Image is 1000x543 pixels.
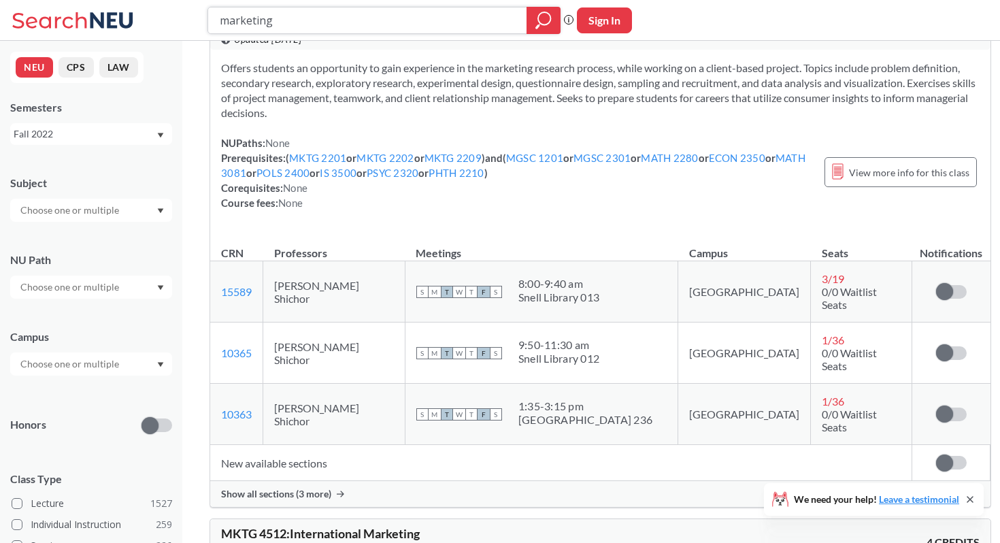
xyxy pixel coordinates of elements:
[429,286,441,298] span: M
[518,291,599,304] div: Snell Library 013
[879,493,959,505] a: Leave a testimonial
[794,495,959,504] span: We need your help!
[278,197,303,209] span: None
[849,164,969,181] span: View more info for this class
[10,472,172,487] span: Class Type
[14,202,128,218] input: Choose one or multiple
[256,167,310,179] a: POLS 2400
[506,152,563,164] a: MGSC 1201
[518,352,599,365] div: Snell Library 012
[320,167,356,179] a: IS 3500
[10,417,46,433] p: Honors
[14,279,128,295] input: Choose one or multiple
[822,395,844,408] span: 1 / 36
[221,346,252,359] a: 10365
[912,232,990,261] th: Notifications
[535,11,552,30] svg: magnifying glass
[356,152,414,164] a: MKTG 2202
[221,246,244,261] div: CRN
[157,208,164,214] svg: Dropdown arrow
[12,495,172,512] label: Lecture
[221,61,976,119] span: Offers students an opportunity to gain experience in the marketing research process, while workin...
[822,272,844,285] span: 3 / 19
[16,57,53,78] button: NEU
[577,7,632,33] button: Sign In
[221,135,811,210] div: NUPaths: Prerequisites: ( or or ) and ( or or or or or or or or ) Corequisites: Course fees:
[822,408,877,433] span: 0/0 Waitlist Seats
[518,277,599,291] div: 8:00 - 9:40 am
[157,285,164,291] svg: Dropdown arrow
[478,286,490,298] span: F
[10,252,172,267] div: NU Path
[150,496,172,511] span: 1527
[263,261,405,323] td: [PERSON_NAME] Shichor
[10,176,172,191] div: Subject
[822,333,844,346] span: 1 / 36
[157,362,164,367] svg: Dropdown arrow
[441,347,453,359] span: T
[641,152,698,164] a: MATH 2280
[527,7,561,34] div: magnifying glass
[465,408,478,421] span: T
[156,517,172,532] span: 259
[573,152,631,164] a: MGSC 2301
[12,516,172,533] label: Individual Instruction
[263,323,405,384] td: [PERSON_NAME] Shichor
[453,347,465,359] span: W
[678,323,811,384] td: [GEOGRAPHIC_DATA]
[218,9,517,32] input: Class, professor, course number, "phrase"
[518,338,599,352] div: 9:50 - 11:30 am
[10,123,172,145] div: Fall 2022Dropdown arrow
[453,408,465,421] span: W
[678,232,811,261] th: Campus
[157,133,164,138] svg: Dropdown arrow
[263,232,405,261] th: Professors
[221,488,331,500] span: Show all sections (3 more)
[490,347,502,359] span: S
[10,352,172,376] div: Dropdown arrow
[10,329,172,344] div: Campus
[265,137,290,149] span: None
[709,152,765,164] a: ECON 2350
[221,408,252,421] a: 10363
[405,232,678,261] th: Meetings
[14,356,128,372] input: Choose one or multiple
[678,384,811,445] td: [GEOGRAPHIC_DATA]
[263,384,405,445] td: [PERSON_NAME] Shichor
[465,347,478,359] span: T
[441,286,453,298] span: T
[210,445,912,481] td: New available sections
[441,408,453,421] span: T
[518,399,652,413] div: 1:35 - 3:15 pm
[424,152,482,164] a: MKTG 2209
[453,286,465,298] span: W
[416,408,429,421] span: S
[14,127,156,142] div: Fall 2022
[822,285,877,311] span: 0/0 Waitlist Seats
[10,199,172,222] div: Dropdown arrow
[811,232,912,261] th: Seats
[221,526,420,541] span: MKTG 4512 : International Marketing
[429,167,484,179] a: PHTH 2210
[429,347,441,359] span: M
[490,408,502,421] span: S
[518,413,652,427] div: [GEOGRAPHIC_DATA] 236
[59,57,94,78] button: CPS
[289,152,346,164] a: MKTG 2201
[210,481,990,507] div: Show all sections (3 more)
[221,285,252,298] a: 15589
[367,167,418,179] a: PSYC 2320
[478,347,490,359] span: F
[416,347,429,359] span: S
[10,100,172,115] div: Semesters
[822,346,877,372] span: 0/0 Waitlist Seats
[429,408,441,421] span: M
[99,57,138,78] button: LAW
[283,182,307,194] span: None
[416,286,429,298] span: S
[678,261,811,323] td: [GEOGRAPHIC_DATA]
[10,276,172,299] div: Dropdown arrow
[478,408,490,421] span: F
[490,286,502,298] span: S
[465,286,478,298] span: T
